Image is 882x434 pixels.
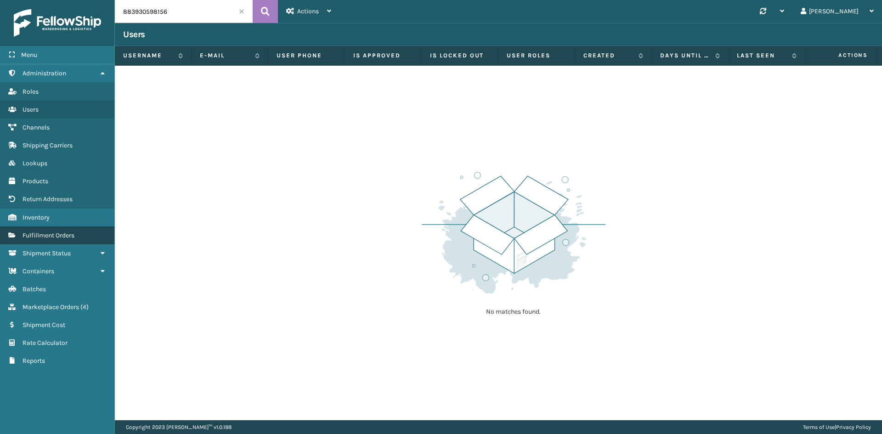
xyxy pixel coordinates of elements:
label: E-mail [200,51,250,60]
a: Privacy Policy [836,424,871,430]
label: Last Seen [737,51,787,60]
span: Actions [808,48,873,63]
span: Shipment Cost [23,321,65,329]
span: Channels [23,124,50,131]
label: User phone [277,51,336,60]
label: Username [123,51,174,60]
div: | [803,420,871,434]
span: Marketplace Orders [23,303,79,311]
span: Fulfillment Orders [23,231,74,239]
label: Days until password expires [660,51,711,60]
span: Lookups [23,159,47,167]
label: User Roles [507,51,566,60]
span: Containers [23,267,54,275]
span: Shipping Carriers [23,141,73,149]
label: Created [583,51,634,60]
span: Users [23,106,39,113]
h3: Users [123,29,145,40]
label: Is Locked Out [430,51,490,60]
span: Administration [23,69,66,77]
img: logo [14,9,101,37]
span: Return Addresses [23,195,73,203]
span: Roles [23,88,39,96]
span: Batches [23,285,46,293]
span: Products [23,177,48,185]
span: Actions [297,7,319,15]
span: Shipment Status [23,249,71,257]
p: Copyright 2023 [PERSON_NAME]™ v 1.0.188 [126,420,232,434]
span: Rate Calculator [23,339,68,347]
span: Menu [21,51,37,59]
span: Inventory [23,214,50,221]
label: Is Approved [353,51,413,60]
a: Terms of Use [803,424,835,430]
span: ( 4 ) [80,303,89,311]
span: Reports [23,357,45,365]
